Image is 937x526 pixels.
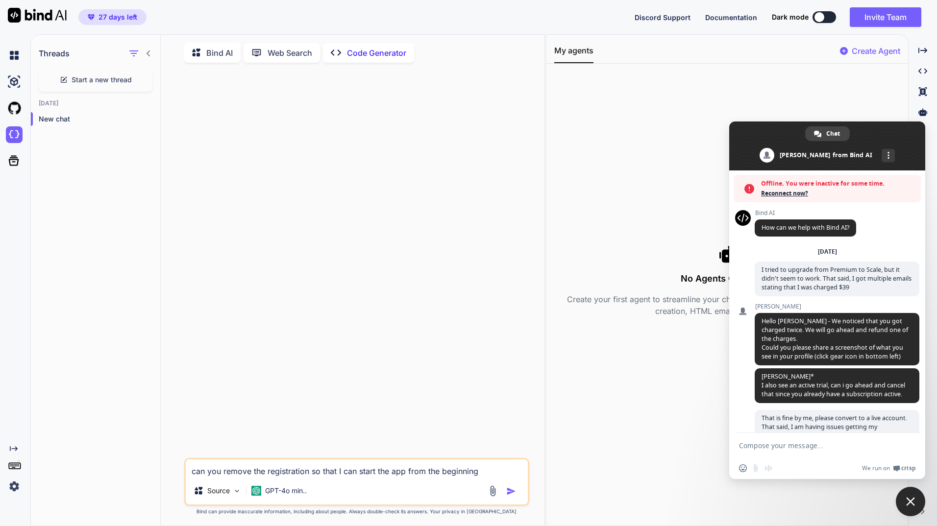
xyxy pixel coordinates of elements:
div: More channels [882,149,895,162]
img: Bind AI [8,8,67,23]
button: Discord Support [635,12,690,23]
button: My agents [554,45,593,63]
span: Documentation [705,13,757,22]
div: [DATE] [818,249,837,255]
span: Dark mode [772,12,809,22]
p: Web Search [268,47,312,59]
h1: Threads [39,48,70,59]
p: Bind AI [206,47,233,59]
a: We run onCrisp [862,464,915,472]
span: Bind AI [755,210,856,216]
span: [PERSON_NAME]* I also see an active trial, can i go ahead and cancel that since you already have ... [762,372,905,398]
img: icon [506,486,516,496]
span: [PERSON_NAME] [755,303,919,310]
p: Create Agent [852,45,900,57]
img: attachment [487,485,498,497]
span: Chat [826,126,840,141]
span: We run on [862,464,890,472]
span: That is fine by me, please convert to a live account. That said, I am having issues getting my [P... [762,414,908,449]
button: Documentation [705,12,757,23]
p: New chat [39,114,160,124]
p: Code Generator [347,47,406,59]
span: Offline. You were inactive for some time. [761,179,916,189]
textarea: can you remove the registration so that I can start the app from the beginning [186,459,528,477]
p: Bind can provide inaccurate information, including about people. Always double-check its answers.... [184,508,529,515]
span: Start a new thread [72,75,132,85]
h2: [DATE] [31,99,160,107]
p: Create your first agent to streamline your chat with agents for code generation, website creation... [554,293,904,317]
button: Invite Team [850,7,921,27]
img: premium [88,14,95,20]
img: ai-studio [6,73,23,90]
img: settings [6,478,23,495]
span: How can we help with Bind AI? [762,223,849,232]
span: Reconnect now? [761,189,916,198]
img: darkCloudIdeIcon [6,126,23,143]
div: Chat [805,126,850,141]
h3: No Agents Created Yet [554,272,904,286]
span: Hello [PERSON_NAME] - We noticed that you got charged twice. We will go ahead and refund one of t... [762,317,908,360]
p: Source [207,486,230,496]
p: GPT-4o min.. [265,486,307,496]
img: Pick Models [233,487,241,495]
textarea: Compose your message... [739,441,894,450]
span: 27 days left [99,12,137,22]
span: Crisp [901,464,915,472]
button: premium27 days left [78,9,147,25]
img: githubLight [6,100,23,117]
span: Discord Support [635,13,690,22]
span: I tried to upgrade from Premium to Scale, but it didn't seem to work. That said, I got multiple e... [762,265,912,291]
span: Insert an emoji [739,464,747,472]
div: Close chat [896,487,925,516]
img: GPT-4o mini [251,486,261,496]
img: chat [6,47,23,64]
